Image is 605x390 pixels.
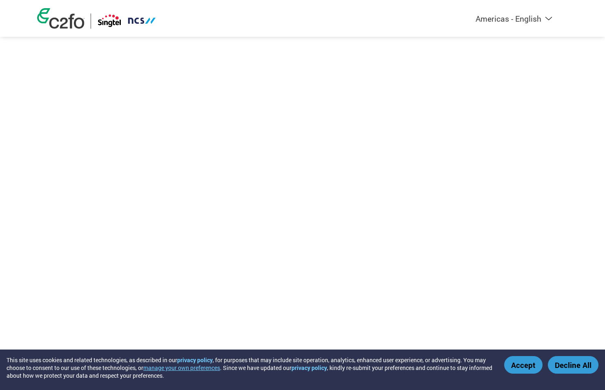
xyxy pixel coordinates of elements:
[143,364,220,372] button: manage your own preferences
[97,13,156,29] img: Singtel
[504,356,543,374] button: Accept
[291,364,327,372] a: privacy policy
[548,356,598,374] button: Decline All
[7,356,492,379] div: This site uses cookies and related technologies, as described in our , for purposes that may incl...
[37,8,85,29] img: c2fo logo
[177,356,213,364] a: privacy policy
